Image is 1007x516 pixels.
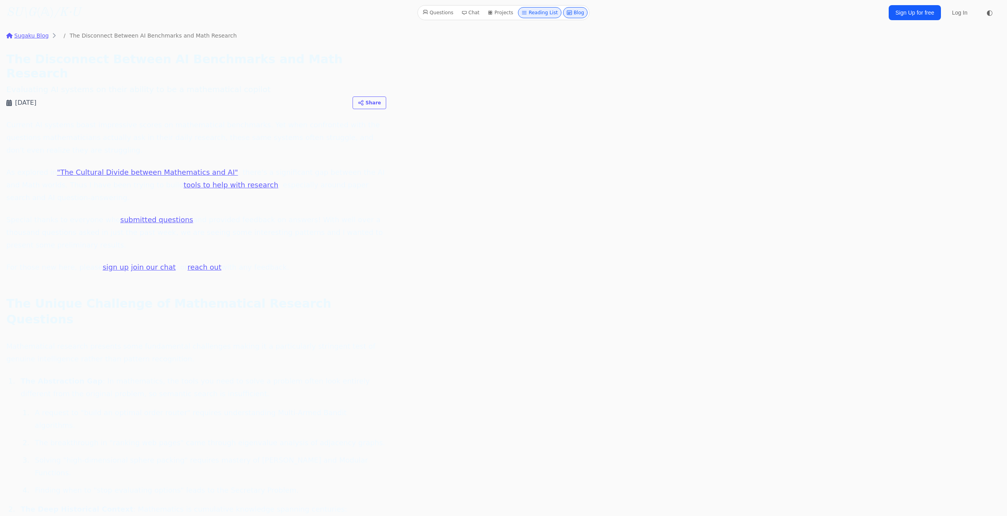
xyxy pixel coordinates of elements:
[6,340,386,365] p: Mathematical research presents some fundamental challenges making it a particularly stringent tes...
[563,7,588,18] a: Blog
[21,505,133,513] b: The Deep Historical Context
[484,7,516,18] a: Projects
[54,7,80,19] i: /K·U
[6,166,386,204] p: As explored in , there's a significant gap between the AI and Math worlds. Thus I have been tryin...
[32,484,386,497] li: Finding when to "stop evaluating options" leads to the Secretary Problem.
[986,9,993,16] span: ◐
[458,7,483,18] a: Chat
[120,215,193,224] a: submitted questions
[102,263,129,271] a: sign up
[15,98,36,108] time: [DATE]
[6,84,386,95] h2: Evaluating AI systems on their ability to be a mathematical copilot
[6,119,386,157] p: Current AI systems boast impressive scores on mathematical benchmarks. Yet when confronted with t...
[21,377,102,385] b: The Abstraction Gap
[6,32,386,40] nav: breadcrumbs
[57,168,238,176] a: "The Cultural Divide between Mathematics and AI"
[17,375,386,497] li: : In mathematics, the tools you need to solve a problem often look entirely different from the or...
[59,32,237,40] li: The Disconnect Between AI Benchmarks and Math Research
[419,7,457,18] a: Questions
[366,99,381,106] span: Share
[6,7,36,19] i: SU\G
[889,5,941,20] a: Sign Up for free
[32,437,386,449] li: The breakthrough in "ranking web pages" came through eigenvalue analysis of adjacency graphs.
[6,261,386,274] p: For those new here, please , , or with any feedback.
[982,5,998,21] button: ◐
[32,406,386,432] li: A request to "build an optimal order router" requires understanding Multi-Armed Bandit algorithms.
[184,181,278,189] a: tools to help with research
[947,6,972,20] a: Log In
[6,6,80,20] a: SU\G(𝔸)/K·U
[518,7,561,18] a: Reading List
[6,214,386,251] p: Special thanks to everyone who and provided feedback on answers! With well over a thousand questi...
[32,454,386,479] li: Solving "high-dimensional sphere packing" requires mastery of [PERSON_NAME] and Modular Functions.
[6,296,386,327] h2: The Unique Challenge of Mathematical Research Questions
[131,263,176,271] a: join our chat
[6,52,386,81] h1: The Disconnect Between AI Benchmarks and Math Research
[188,263,222,271] a: reach out
[6,32,49,40] a: Sugaku Blog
